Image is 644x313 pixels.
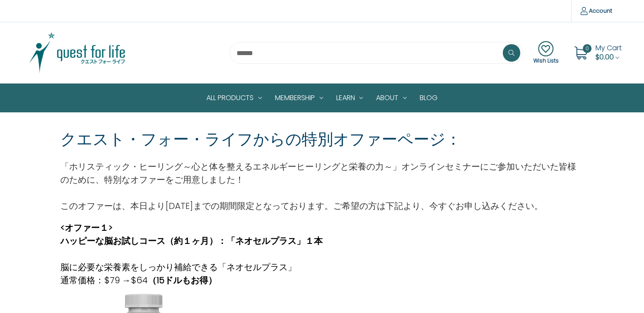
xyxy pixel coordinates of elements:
[595,43,622,53] span: My Cart
[60,199,584,212] p: このオファーは、本日より[DATE]までの期間限定となっております。ご希望の方は下記より、今すぐお申し込みください。
[60,160,584,186] p: 「ホリスティック・ヒーリング～心と体を整えるエネルギーヒーリングと栄養の力～」オンラインセミナーにご参加いただいた皆様のために、特別なオファーをご用意しました！
[148,274,217,286] strong: （15ドルもお得）
[200,84,268,112] a: All Products
[330,84,370,112] a: Learn
[583,44,592,53] span: 0
[533,41,559,65] a: Wish Lists
[60,261,323,274] p: 脳に必要な栄養素をしっかり補給できる「ネオセルプラス」
[60,128,461,151] p: クエスト・フォー・ライフからの特別オファーページ：
[60,274,323,287] p: 通常価格：$79 →$64
[595,52,614,62] span: $0.00
[595,43,622,62] a: Cart with 0 items
[23,31,132,75] img: Quest Group
[60,235,323,247] strong: ハッピーな脳お試しコース（約１ヶ月）：「ネオセルプラス」１本
[369,84,413,112] a: About
[60,222,113,234] strong: <オファー１>
[268,84,330,112] a: Membership
[413,84,444,112] a: Blog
